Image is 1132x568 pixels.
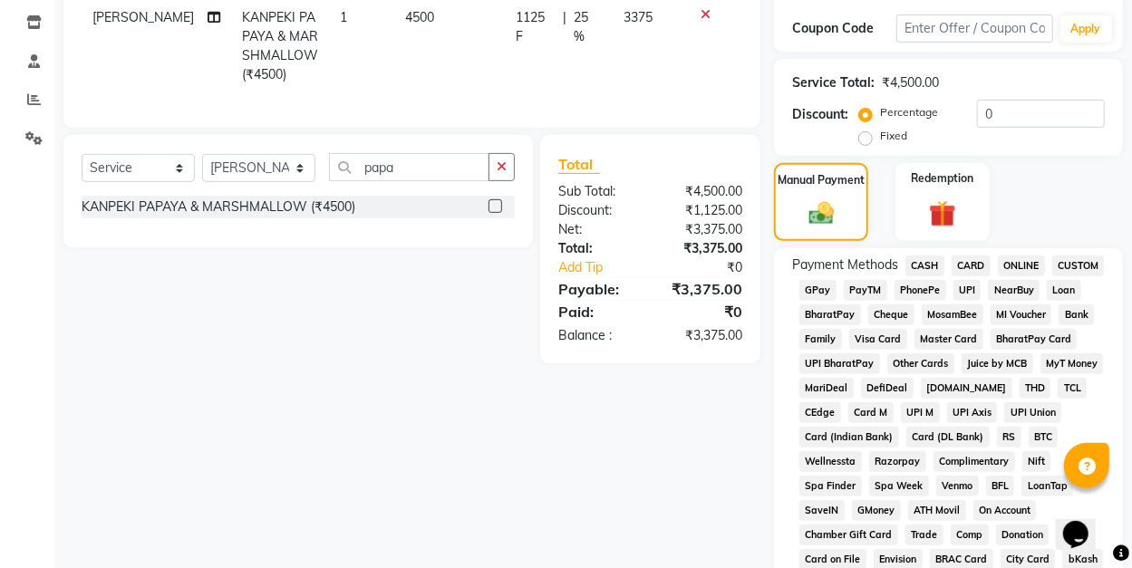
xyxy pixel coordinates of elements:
[563,8,566,46] span: |
[905,255,944,276] span: CASH
[651,278,757,300] div: ₹3,375.00
[799,476,862,496] span: Spa Finder
[799,304,861,325] span: BharatPay
[545,201,651,220] div: Discount:
[624,9,653,25] span: 3375
[921,197,964,231] img: _gift.svg
[651,220,757,239] div: ₹3,375.00
[799,402,841,423] span: CEdge
[799,525,898,545] span: Chamber Gift Card
[545,278,651,300] div: Payable:
[574,8,602,46] span: 25 %
[651,239,757,258] div: ₹3,375.00
[1040,353,1104,374] span: MyT Money
[991,304,1052,325] span: MI Voucher
[986,476,1015,496] span: BFL
[848,402,894,423] span: Card M
[952,255,991,276] span: CARD
[340,9,347,25] span: 1
[1022,451,1051,472] span: Nift
[1021,476,1073,496] span: LoanTap
[934,451,1015,472] span: Complimentary
[947,402,998,423] span: UPI Axis
[799,353,880,374] span: UPI BharatPay
[651,301,757,323] div: ₹0
[962,353,1033,374] span: Juice by MCB
[1052,255,1105,276] span: CUSTOM
[1020,378,1051,399] span: THD
[973,500,1037,521] span: On Account
[651,182,757,201] div: ₹4,500.00
[951,525,989,545] span: Comp
[895,280,946,301] span: PhonePe
[545,239,651,258] div: Total:
[991,329,1078,350] span: BharatPay Card
[996,525,1050,545] span: Donation
[896,14,1052,43] input: Enter Offer / Coupon Code
[545,182,651,201] div: Sub Total:
[880,104,938,120] label: Percentage
[908,500,966,521] span: ATH Movil
[242,9,318,82] span: KANPEKI PAPAYA & MARSHMALLOW (₹4500)
[799,280,837,301] span: GPay
[861,378,914,399] span: DefiDeal
[852,500,901,521] span: GMoney
[868,304,914,325] span: Cheque
[1060,15,1112,43] button: Apply
[405,9,434,25] span: 4500
[869,451,926,472] span: Razorpay
[988,280,1040,301] span: NearBuy
[651,201,757,220] div: ₹1,125.00
[558,155,600,174] span: Total
[792,19,896,38] div: Coupon Code
[914,329,983,350] span: Master Card
[936,476,979,496] span: Venmo
[905,525,943,545] span: Trade
[545,220,651,239] div: Net:
[906,427,990,448] span: Card (DL Bank)
[651,326,757,345] div: ₹3,375.00
[1058,378,1087,399] span: TCL
[792,255,898,274] span: Payment Methods
[849,329,907,350] span: Visa Card
[545,326,651,345] div: Balance :
[869,476,929,496] span: Spa Week
[901,402,940,423] span: UPI M
[1047,280,1081,301] span: Loan
[92,9,194,25] span: [PERSON_NAME]
[880,128,907,144] label: Fixed
[844,280,887,301] span: PayTM
[921,378,1012,399] span: [DOMAIN_NAME]
[997,427,1021,448] span: RS
[668,258,756,277] div: ₹0
[799,427,899,448] span: Card (Indian Bank)
[1029,427,1059,448] span: BTC
[887,353,954,374] span: Other Cards
[799,378,854,399] span: MariDeal
[998,255,1045,276] span: ONLINE
[882,73,939,92] div: ₹4,500.00
[545,258,668,277] a: Add Tip
[792,105,848,124] div: Discount:
[329,153,489,181] input: Search or Scan
[911,170,973,187] label: Redemption
[799,329,842,350] span: Family
[953,280,982,301] span: UPI
[799,451,862,472] span: Wellnessta
[517,8,556,46] span: 1125 F
[778,172,865,188] label: Manual Payment
[801,199,842,228] img: _cash.svg
[1056,496,1114,550] iframe: chat widget
[792,73,875,92] div: Service Total:
[545,301,651,323] div: Paid:
[1004,402,1061,423] span: UPI Union
[82,197,355,217] div: KANPEKI PAPAYA & MARSHMALLOW (₹4500)
[799,500,845,521] span: SaveIN
[922,304,983,325] span: MosamBee
[1059,304,1094,325] span: Bank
